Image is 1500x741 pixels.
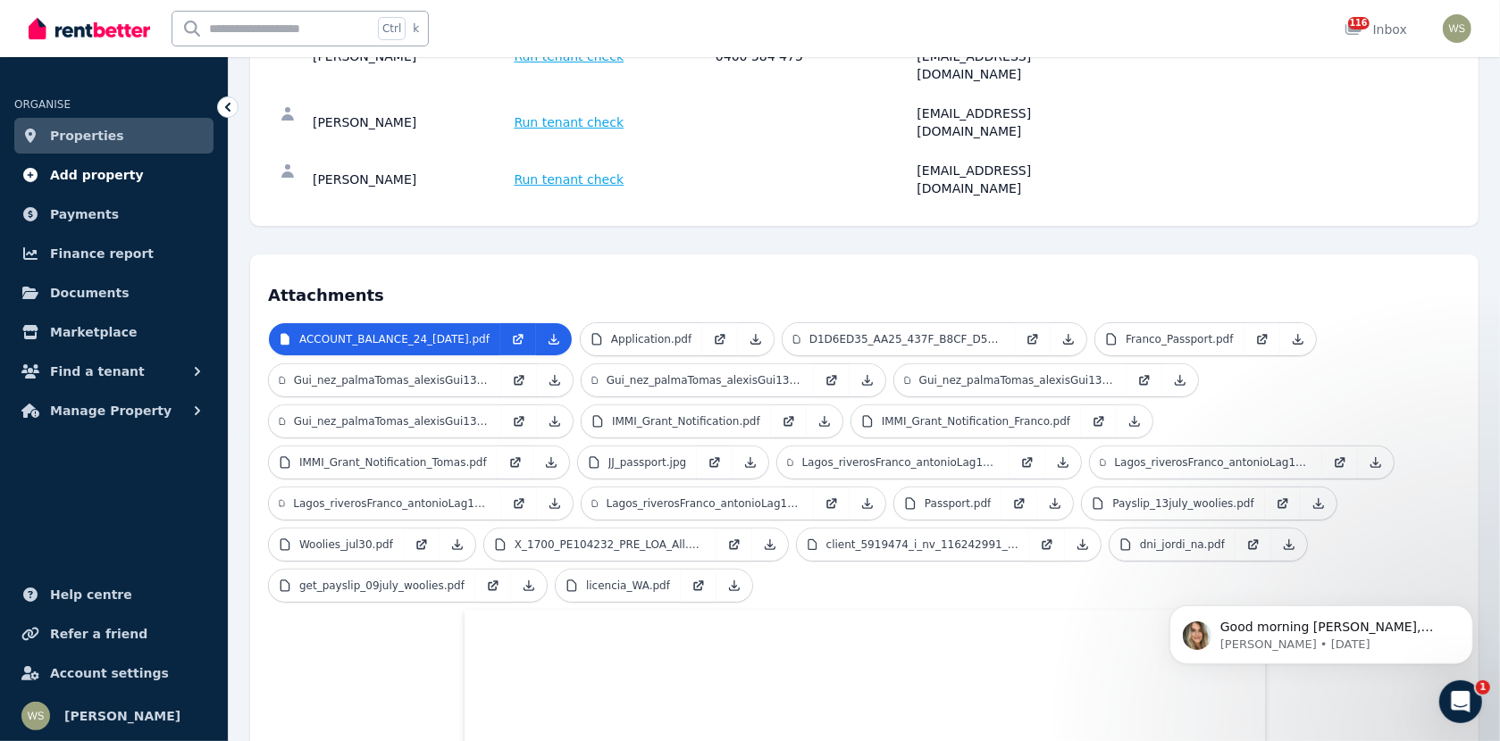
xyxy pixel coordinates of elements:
[581,323,702,355] a: Application.pdf
[500,323,536,355] a: Open in new Tab
[1065,529,1101,561] a: Download Attachment
[586,579,670,593] p: licencia_WA.pdf
[681,570,716,602] a: Open in new Tab
[269,529,404,561] a: Woolies_jul30.pdf
[1126,332,1233,346] p: Franco_Passport.pdf
[1358,446,1394,479] a: Download Attachment
[1143,568,1500,693] iframe: Intercom notifications message
[1081,405,1117,437] a: Open in new Tab
[814,364,850,396] a: Open in new Tab
[537,405,573,437] a: Download Attachment
[378,17,406,40] span: Ctrl
[1345,21,1407,38] div: Inbox
[50,164,144,186] span: Add property
[14,393,214,429] button: Manage Property
[50,623,147,645] span: Refer a friend
[14,616,214,652] a: Refer a friend
[294,414,490,429] p: Gui_nez_palmaTomas_alexisGui13.Payslip.1813.250803.PDF
[612,414,760,429] p: IMMI_Grant_Notification.pdf
[537,364,573,396] a: Download Attachment
[1439,680,1482,723] iframe: Intercom live chat
[1001,487,1037,520] a: Open in new Tab
[269,323,500,355] a: ACCOUNT_BALANCE_24_[DATE].pdf
[608,455,687,470] p: JJ_passport.jpg
[21,702,50,730] img: Whitney Smith
[515,537,706,552] p: X_1700_PE104232_PRE_LOA_All.pdf
[29,15,150,42] img: RentBetter
[1037,487,1073,520] a: Download Attachment
[1280,323,1316,355] a: Download Attachment
[918,104,1114,140] div: [EMAIL_ADDRESS][DOMAIN_NAME]
[14,655,214,691] a: Account settings
[299,579,465,593] p: get_payslip_09july_woolies.pdf
[607,496,803,511] p: Lagos_riverosFranco_antonioLag11.Payslip.1814.250803.PDF
[50,400,172,421] span: Manage Property
[882,414,1070,429] p: IMMI_Grant_Notification_Franco.pdf
[814,487,850,520] a: Open in new Tab
[269,364,501,396] a: Gui_nez_palmaTomas_alexisGui13.Payslip.1813.250713.PDF
[440,529,475,561] a: Download Attachment
[64,705,180,727] span: [PERSON_NAME]
[294,373,490,387] p: Gui_nez_palmaTomas_alexisGui13.Payslip.1813.250713.PDF
[1045,446,1081,479] a: Download Attachment
[1117,405,1152,437] a: Download Attachment
[404,529,440,561] a: Open in new Tab
[1236,529,1271,561] a: Open in new Tab
[697,446,733,479] a: Open in new Tab
[1140,537,1225,552] p: dni_jordi_na.pdf
[716,570,752,602] a: Download Attachment
[738,323,774,355] a: Download Attachment
[515,113,624,131] span: Run tenant check
[50,361,145,382] span: Find a tenant
[777,446,1010,479] a: Lagos_riverosFranco_antonioLag11.Payslip.1814.250713_1.PDF
[1029,529,1065,561] a: Open in new Tab
[50,321,137,343] span: Marketplace
[850,364,885,396] a: Download Attachment
[702,323,738,355] a: Open in new Tab
[1265,487,1301,520] a: Open in new Tab
[50,243,154,264] span: Finance report
[269,570,475,602] a: get_payslip_09july_woolies.pdf
[802,455,1000,470] p: Lagos_riverosFranco_antonioLag11.Payslip.1814.250713_1.PDF
[536,323,572,355] a: Download Attachment
[50,204,119,225] span: Payments
[14,196,214,232] a: Payments
[578,446,698,479] a: JJ_passport.jpg
[501,487,537,520] a: Open in new Tab
[1271,529,1307,561] a: Download Attachment
[50,282,130,304] span: Documents
[925,496,991,511] p: Passport.pdf
[533,446,569,479] a: Download Attachment
[919,373,1116,387] p: Gui_nez_palmaTomas_alexisGui13.Payslip.1813.250727.PDF
[515,171,624,188] span: Run tenant check
[850,487,885,520] a: Download Attachment
[607,373,803,387] p: Gui_nez_palmaTomas_alexisGui13.Payslip.1813.250720.PDF
[1301,487,1337,520] a: Download Attachment
[511,570,547,602] a: Download Attachment
[14,354,214,389] button: Find a tenant
[1112,496,1253,511] p: Payslip_13july_woolies.pdf
[268,272,1461,308] h4: Attachments
[501,405,537,437] a: Open in new Tab
[1082,487,1264,520] a: Payslip_13july_woolies.pdf
[1095,323,1244,355] a: Franco_Passport.pdf
[293,496,490,511] p: Lagos_riverosFranco_antonioLag11.Payslip.1814.250727_1.PDF
[501,364,537,396] a: Open in new Tab
[894,487,1001,520] a: Passport.pdf
[582,405,771,437] a: IMMI_Grant_Notification.pdf
[894,364,1127,396] a: Gui_nez_palmaTomas_alexisGui13.Payslip.1813.250727.PDF
[413,21,419,36] span: k
[1015,323,1051,355] a: Open in new Tab
[299,537,393,552] p: Woolies_jul30.pdf
[918,162,1114,197] div: [EMAIL_ADDRESS][DOMAIN_NAME]
[1051,323,1086,355] a: Download Attachment
[269,405,501,437] a: Gui_nez_palmaTomas_alexisGui13.Payslip.1813.250803.PDF
[14,275,214,311] a: Documents
[826,537,1018,552] p: client_5919474_i_nv_116242991_1.pdf
[484,529,716,561] a: X_1700_PE104232_PRE_LOA_All.pdf
[1090,446,1322,479] a: Lagos_riverosFranco_antonioLag11.Payslip.1814.250720_1.PDF
[269,446,498,479] a: IMMI_Grant_Notification_Tomas.pdf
